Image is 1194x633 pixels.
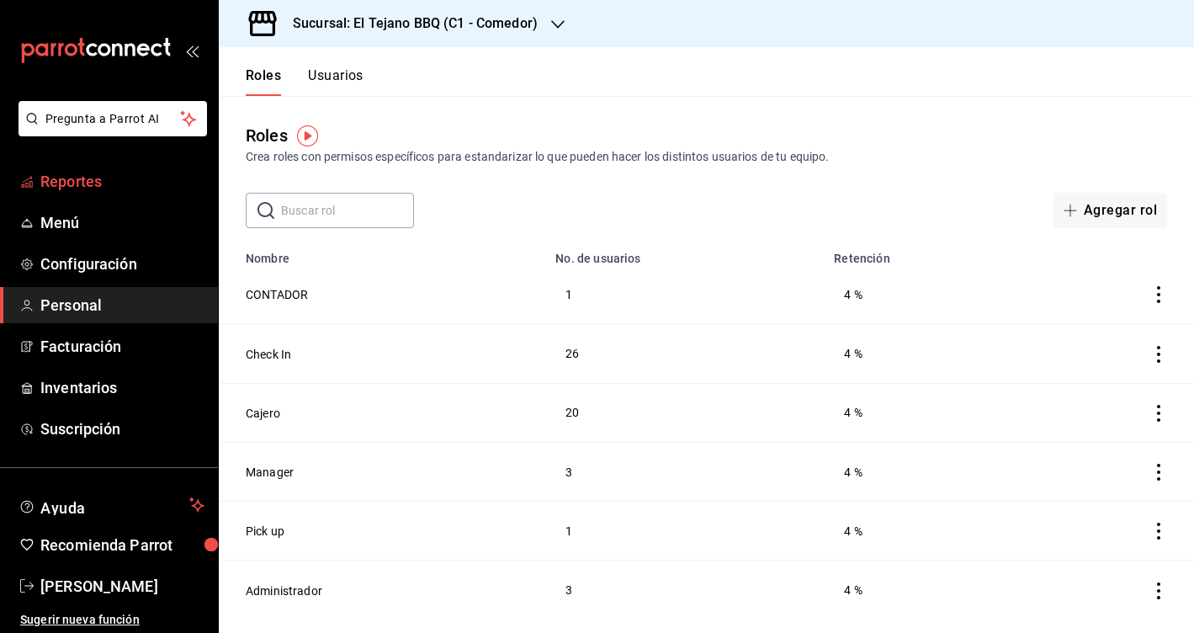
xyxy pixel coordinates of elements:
[1053,193,1167,228] button: Agregar rol
[20,611,204,629] span: Sugerir nueva función
[185,44,199,57] button: open_drawer_menu
[545,442,824,501] td: 3
[824,242,1025,265] th: Retención
[40,575,204,598] span: [PERSON_NAME]
[40,170,204,193] span: Reportes
[297,125,318,146] img: Tooltip marker
[545,265,824,324] td: 1
[545,561,824,620] td: 3
[40,253,204,275] span: Configuración
[40,418,204,440] span: Suscripción
[246,67,281,96] button: Roles
[40,534,204,556] span: Recomienda Parrot
[246,67,364,96] div: navigation tabs
[824,502,1025,561] td: 4 %
[545,324,824,383] td: 26
[40,294,204,316] span: Personal
[545,383,824,442] td: 20
[308,67,364,96] button: Usuarios
[19,101,207,136] button: Pregunta a Parrot AI
[1150,523,1167,540] button: actions
[219,242,545,265] th: Nombre
[246,123,288,148] div: Roles
[246,286,308,303] button: CONTADOR
[1150,464,1167,481] button: actions
[40,335,204,358] span: Facturación
[545,242,824,265] th: No. de usuarios
[824,383,1025,442] td: 4 %
[1150,286,1167,303] button: actions
[12,122,207,140] a: Pregunta a Parrot AI
[246,523,284,540] button: Pick up
[824,442,1025,501] td: 4 %
[40,495,183,515] span: Ayuda
[1150,346,1167,363] button: actions
[45,110,181,128] span: Pregunta a Parrot AI
[246,346,291,363] button: Check In
[824,561,1025,620] td: 4 %
[246,405,280,422] button: Cajero
[279,13,538,34] h3: Sucursal: El Tejano BBQ (C1 - Comedor)
[545,502,824,561] td: 1
[246,148,1167,166] div: Crea roles con permisos específicos para estandarizar lo que pueden hacer los distintos usuarios ...
[1150,582,1167,599] button: actions
[246,582,322,599] button: Administrador
[40,376,204,399] span: Inventarios
[824,324,1025,383] td: 4 %
[281,194,414,227] input: Buscar rol
[40,211,204,234] span: Menú
[1150,405,1167,422] button: actions
[824,265,1025,324] td: 4 %
[246,464,294,481] button: Manager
